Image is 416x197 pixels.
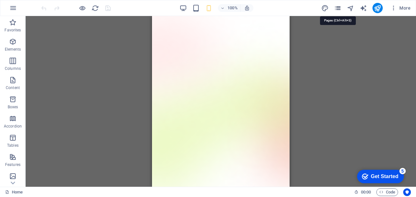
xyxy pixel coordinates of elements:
p: Content [6,85,20,90]
button: navigator [347,4,355,12]
i: AI Writer [360,4,367,12]
button: publish [372,3,383,13]
span: More [390,5,411,11]
button: design [321,4,329,12]
h6: Session time [354,188,371,196]
p: Favorites [4,28,21,33]
button: 100% [218,4,241,12]
button: Usercentrics [403,188,411,196]
h6: 100% [228,4,238,12]
p: Boxes [8,104,18,110]
span: 00 00 [361,188,371,196]
p: Accordion [4,124,22,129]
i: Publish [374,4,381,12]
p: Elements [5,47,21,52]
p: Tables [7,143,19,148]
button: text_generator [360,4,367,12]
iframe: To enrich screen reader interactions, please activate Accessibility in Grammarly extension settings [152,16,290,187]
p: Features [5,162,20,167]
button: More [388,3,413,13]
span: : [365,190,366,194]
iframe: To enrich screen reader interactions, please activate Accessibility in Grammarly extension settings [352,167,406,186]
p: Columns [5,66,21,71]
span: Code [379,188,395,196]
a: Click to cancel selection. Double-click to open Pages [5,188,23,196]
i: Navigator [347,4,354,12]
button: pages [334,4,342,12]
i: Design (Ctrl+Alt+Y) [321,4,329,12]
button: Code [376,188,398,196]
